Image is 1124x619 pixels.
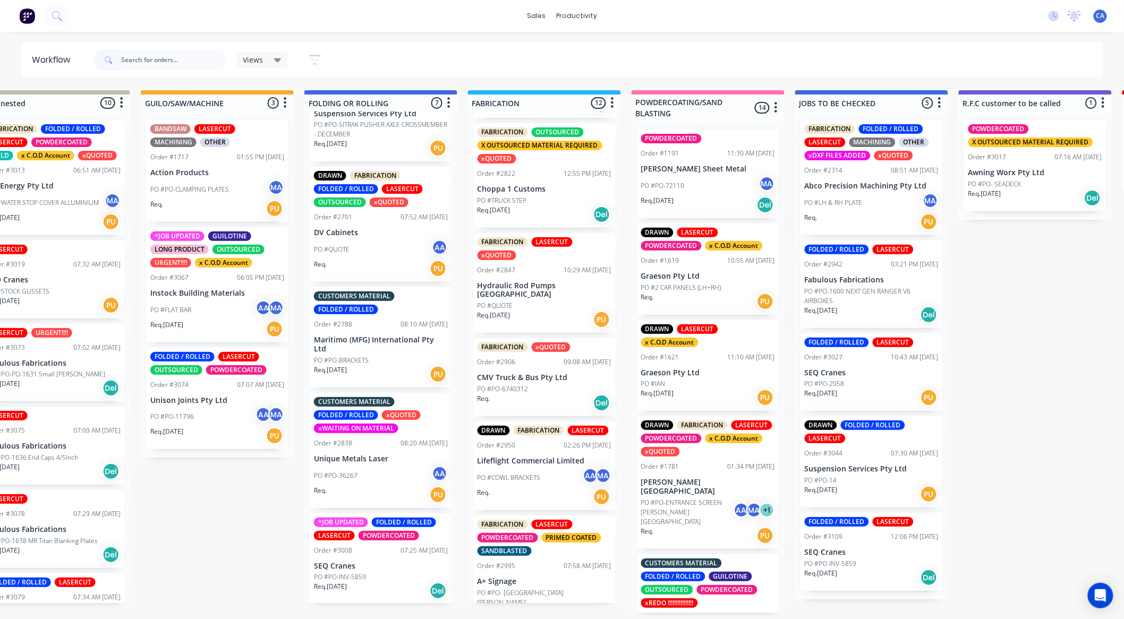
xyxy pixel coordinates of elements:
p: PO #PO-ENTRANCE SCREEN [PERSON_NAME][GEOGRAPHIC_DATA] [641,498,734,527]
p: Req. [641,293,654,302]
p: PO #COWL BRACKETS [478,473,541,483]
div: Order #2701 [314,212,352,222]
p: Req. [DATE] [641,389,674,398]
div: MA [268,300,284,316]
div: 07:52 AM [DATE] [401,212,448,222]
div: FOLDED / ROLLED [372,518,436,527]
div: xQUOTED [478,251,516,260]
div: 12:06 PM [DATE] [891,532,939,541]
p: PO #PO-2058 [805,379,845,389]
div: CUSTOMERS MATERIALFOLDED / ROLLEDOrder #278808:10 AM [DATE]Maritimo (MFG) International Pty LtdPO... [310,287,452,388]
div: POWDERCOATED [478,533,538,543]
div: DRAWN [478,426,510,435]
div: MA [268,407,284,423]
div: POWDERCOATED [641,434,702,443]
p: PO #PO-11796 [150,412,194,422]
div: Order #2847 [478,265,516,275]
p: Awning Worx Pty Ltd [968,168,1102,177]
div: FOLDED / ROLLED [859,124,923,134]
div: FOLDED / ROLLED [641,572,705,581]
div: LASERCUT [532,520,573,529]
p: PO #QUOTE [478,301,513,311]
div: X OUTSOURCED MATERIAL REQUIRED [968,137,1093,147]
div: FABRICATION [478,520,528,529]
input: Search for orders... [121,49,226,71]
div: xDXF FILES ADDED [805,151,871,160]
div: FOLDED / ROLLEDLASERCUTOrder #302710:43 AM [DATE]SEQ CranesPO #PO-2058Req.[DATE]PU [801,333,943,411]
div: OTHER [200,137,230,147]
div: PU [921,486,938,503]
div: PU [430,366,447,383]
div: *JOB UPDATED [150,231,205,241]
div: POWDERCOATED [641,241,702,251]
div: PU [593,311,610,328]
div: PU [921,213,938,230]
p: Req. [478,488,490,497]
p: Req. [805,213,818,222]
div: FOLDED / ROLLED [314,184,378,194]
p: CMV Truck & Bus Pty Ltd [478,373,611,382]
p: Req. [DATE] [805,306,838,315]
div: 11:30 AM [DATE] [728,149,775,158]
p: PO #QUOTE [314,245,350,254]
p: Req. [478,394,490,403]
div: PU [593,488,610,505]
div: FOLDED / ROLLEDLASERCUTOUTSOURCEDPOWDERCOATEDOrder #307407:07 AM [DATE]Unison Joints Pty LtdPO #P... [146,348,288,450]
div: 07:09 AM [DATE] [73,426,121,435]
div: Del [1084,190,1101,207]
div: DRAWN [805,420,837,430]
div: 12:55 PM [DATE] [564,169,611,178]
div: xQUOTED [532,342,570,352]
div: FOLDED / ROLLED [150,352,215,362]
div: AA [256,407,271,423]
p: Req. [DATE] [478,311,510,320]
div: LASERCUT [873,517,914,527]
div: OUTSOURCED [212,245,265,254]
p: Req. [314,260,327,269]
div: x C.O.D Account [705,434,763,443]
div: POWDERCOATEDOrder #119111:30 AM [DATE][PERSON_NAME] Sheet MetalPO #PO-72110MAReq.[DATE]Del [637,130,779,218]
p: Maritimo (MFG) International Pty Ltd [314,336,448,354]
div: LASERCUT [873,245,914,254]
div: Order #1717 [150,152,189,162]
div: DRAWNLASERCUTPOWDERCOATEDx C.O.D AccountOrder #161910:55 AM [DATE]Graeson Pty LtdPO #2 CAR PANELS... [637,223,779,315]
div: AA [432,466,448,482]
p: PO #PO- SEADECK [968,179,1021,189]
div: Del [593,206,610,223]
div: SANDBLASTED [478,546,532,556]
div: Del [103,463,120,480]
p: Abco Precision Machining Pty Ltd [805,182,939,191]
div: PU [757,293,774,310]
p: Suspension Services Pty Ltd [314,109,448,118]
div: FABRICATIONOUTSOURCEDX OUTSOURCED MATERIAL REQUIREDxQUOTEDOrder #282212:55 PM [DATE]Choppa 1 Cust... [473,123,616,228]
div: + 1 [759,502,775,518]
div: Del [103,380,120,397]
p: [PERSON_NAME][GEOGRAPHIC_DATA] [641,478,775,496]
div: OTHER [899,137,929,147]
div: 01:55 PM [DATE] [237,152,284,162]
div: BANDSAWLASERCUTMACHININGOTHEROrder #171701:55 PM [DATE]Action ProductsPO #PO-CLAMPING PLATESMAReq.PU [146,120,288,222]
p: Req. [314,486,327,495]
div: PU [266,427,283,444]
p: PO #PO-SITRAK PUSHER AXLE CROSSMEMBER - DECEMBER [314,120,448,139]
p: PO #PO-CLAMPING PLATES [150,185,229,194]
p: Fabulous Fabrications [805,276,939,285]
div: 07:32 AM [DATE] [73,260,121,269]
p: PO #LH & RH PLATE [805,198,863,208]
div: POWDERCOATED [31,137,92,147]
img: Factory [19,8,35,24]
div: LASERCUT [218,352,259,362]
div: Order #2838 [314,439,352,448]
div: AA [432,239,448,255]
div: X OUTSOURCED MATERIAL REQUIRED [478,141,602,150]
div: xWAITING ON MATERIAL [314,424,398,433]
div: Order #2314 [805,166,843,175]
div: FABRICATION [350,171,401,180]
p: Graeson Pty Ltd [641,368,775,377]
div: xQUOTED [370,197,408,207]
div: PU [430,260,447,277]
p: SEQ Cranes [805,368,939,377]
div: PU [103,213,120,230]
div: xQUOTED [478,154,516,164]
p: Action Products [150,168,284,177]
